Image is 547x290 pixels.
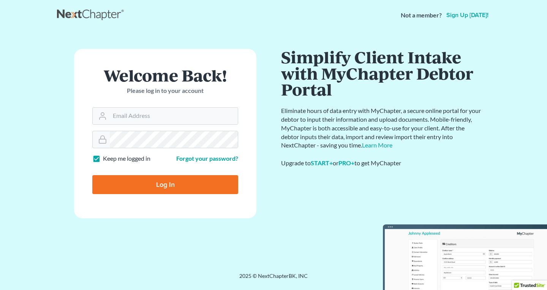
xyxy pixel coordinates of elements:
[362,141,392,149] a: Learn More
[338,159,354,166] a: PRO+
[445,12,490,18] a: Sign up [DATE]!
[281,49,482,97] h1: Simplify Client Intake with MyChapter Debtor Portal
[401,11,442,20] strong: Not a member?
[176,155,238,162] a: Forgot your password?
[92,67,238,83] h1: Welcome Back!
[103,154,150,163] label: Keep me logged in
[281,107,482,150] p: Eliminate hours of data entry with MyChapter, a secure online portal for your debtor to input the...
[57,272,490,286] div: 2025 © NextChapterBK, INC
[92,86,238,95] p: Please log in to your account
[92,175,238,194] input: Log In
[311,159,333,166] a: START+
[110,108,238,124] input: Email Address
[281,159,482,168] div: Upgrade to or to get MyChapter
